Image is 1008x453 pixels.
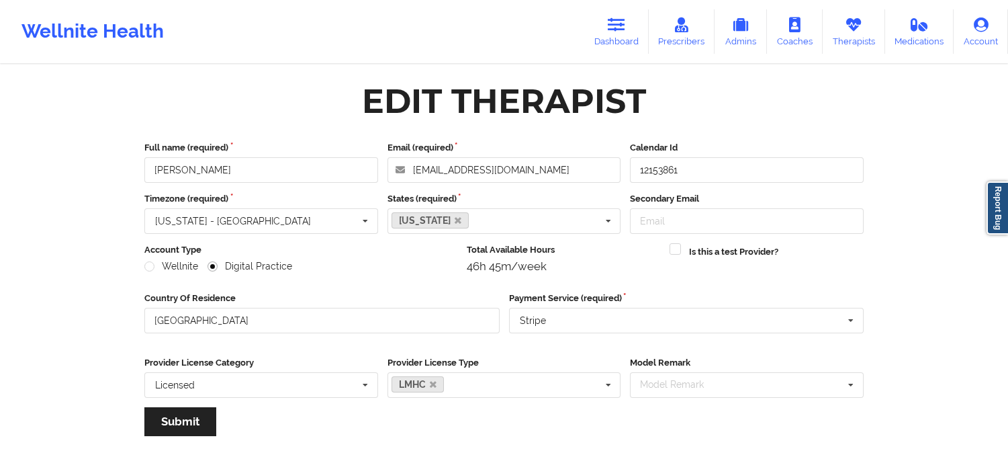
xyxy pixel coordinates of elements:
label: Email (required) [387,141,621,155]
button: Submit [144,407,216,436]
input: Full name [144,157,378,183]
label: States (required) [387,192,621,206]
a: Coaches [767,9,823,54]
label: Digital Practice [208,261,292,272]
a: LMHC [392,376,445,393]
label: Is this a test Provider? [689,245,778,259]
a: [US_STATE] [392,212,469,229]
label: Payment Service (required) [509,292,864,305]
input: Calendar Id [630,157,864,183]
div: Edit Therapist [362,80,646,122]
label: Wellnite [144,261,198,272]
label: Total Available Hours [467,243,661,257]
label: Provider License Type [387,356,621,370]
label: Full name (required) [144,141,378,155]
a: Therapists [823,9,885,54]
label: Country Of Residence [144,292,500,305]
label: Provider License Category [144,356,378,370]
a: Medications [885,9,954,54]
div: 46h 45m/week [467,259,661,273]
div: [US_STATE] - [GEOGRAPHIC_DATA] [155,216,311,226]
input: Email address [387,157,621,183]
a: Admins [715,9,767,54]
a: Prescribers [649,9,715,54]
a: Account [954,9,1008,54]
label: Timezone (required) [144,192,378,206]
label: Model Remark [630,356,864,370]
div: Licensed [155,380,195,390]
a: Report Bug [987,181,1008,235]
a: Dashboard [584,9,649,54]
label: Calendar Id [630,141,864,155]
div: Stripe [520,316,546,325]
div: Model Remark [637,377,723,393]
label: Secondary Email [630,192,864,206]
input: Email [630,208,864,234]
label: Account Type [144,243,457,257]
